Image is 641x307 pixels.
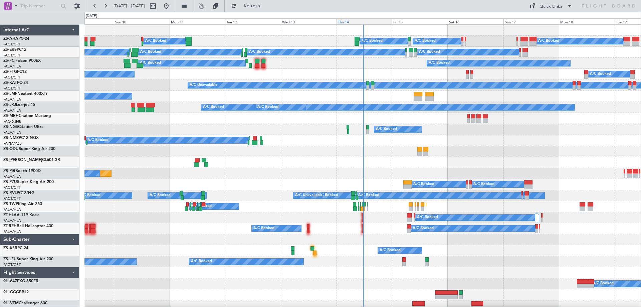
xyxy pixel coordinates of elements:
[3,180,17,184] span: ZS-PZU
[3,213,39,217] a: ZT-HLAA-119 Koala
[238,4,266,8] span: Refresh
[3,180,54,184] a: ZS-PZUSuper King Air 200
[150,190,171,200] div: A/C Booked
[253,223,274,234] div: A/C Booked
[3,158,60,162] a: ZS-[PERSON_NAME]CL601-3R
[3,92,47,96] a: ZS-LMFNextant 400XTi
[3,191,17,195] span: ZS-RVL
[140,47,161,57] div: A/C Booked
[3,114,51,118] a: ZS-MRHCitation Mustang
[3,81,28,85] a: ZS-KATPC-24
[3,59,15,63] span: ZS-FCI
[3,119,21,124] a: FAOR/JNB
[3,246,28,250] a: ZS-ASRPC-24
[429,58,450,68] div: A/C Booked
[203,102,224,112] div: A/C Booked
[3,262,21,267] a: FACT/CPT
[3,103,16,107] span: ZS-LRJ
[3,108,21,113] a: FALA/HLA
[317,190,338,200] div: A/C Booked
[3,169,41,173] a: ZS-PIRBeech 1900D
[526,1,576,11] button: Quick Links
[3,42,21,47] a: FACT/CPT
[3,279,38,283] a: 9H-647FXG-650ER
[3,301,19,305] span: 9H-VFM
[3,59,41,63] a: ZS-FCIFalcon 900EX
[358,190,379,200] div: A/C Booked
[473,179,494,189] div: A/C Booked
[3,147,55,151] a: ZS-ODUSuper King Air 200
[413,179,434,189] div: A/C Booked
[3,92,17,96] span: ZS-LMF
[413,223,434,234] div: A/C Booked
[337,18,392,24] div: Thu 14
[3,136,19,140] span: ZS-NMZ
[3,86,21,91] a: FACT/CPT
[20,1,59,11] input: Trip Number
[559,18,615,24] div: Mon 18
[376,124,397,134] div: A/C Booked
[419,47,440,57] div: A/C Booked
[190,80,217,90] div: A/C Unavailable
[79,190,100,200] div: A/C Booked
[448,18,503,24] div: Sat 16
[3,147,19,151] span: ZS-ODU
[3,290,19,294] span: 9H-GGG
[540,3,562,10] div: Quick Links
[538,36,559,46] div: A/C Booked
[3,246,17,250] span: ZS-ASR
[87,135,109,145] div: A/C Booked
[3,70,27,74] a: ZS-FTGPC12
[140,58,161,68] div: A/C Booked
[392,18,448,24] div: Fri 15
[3,279,22,283] span: 9H-647FX
[3,125,43,129] a: ZS-NGSCitation Ultra
[3,290,29,294] a: 9H-GGGBBJ2
[3,37,29,41] a: ZS-AHAPC-24
[417,212,438,222] div: A/C Booked
[114,18,170,24] div: Sun 10
[3,75,21,80] a: FACT/CPT
[228,1,268,11] button: Refresh
[3,185,21,190] a: FACT/CPT
[3,114,19,118] span: ZS-MRH
[3,207,21,212] a: FALA/HLA
[415,36,436,46] div: A/C Booked
[3,125,18,129] span: ZS-NGS
[3,224,53,228] a: ZT-REHBell Helicopter 430
[3,130,21,135] a: FALA/HLA
[3,218,21,223] a: FALA/HLA
[225,18,281,24] div: Tue 12
[3,196,21,201] a: FACT/CPT
[3,70,17,74] span: ZS-FTG
[3,229,21,234] a: FALA/HLA
[58,18,114,24] div: Sat 9
[191,257,212,267] div: A/C Booked
[3,257,17,261] span: ZS-LFU
[3,141,22,146] a: FAPM/PZB
[257,102,278,112] div: A/C Booked
[3,48,26,52] a: ZS-ERSPC12
[281,18,337,24] div: Wed 13
[114,3,145,9] span: [DATE] - [DATE]
[362,36,383,46] div: A/C Booked
[3,202,18,206] span: ZS-TWP
[3,103,35,107] a: ZS-LRJLearjet 45
[145,36,166,46] div: A/C Booked
[3,136,39,140] a: ZS-NMZPC12 NGX
[3,97,21,102] a: FALA/HLA
[3,213,17,217] span: ZT-HLA
[3,37,18,41] span: ZS-AHA
[380,246,401,256] div: A/C Booked
[3,48,17,52] span: ZS-ERS
[3,169,15,173] span: ZS-PIR
[3,174,21,179] a: FALA/HLA
[170,18,225,24] div: Mon 11
[590,69,611,79] div: A/C Booked
[3,202,42,206] a: ZS-TWPKing Air 260
[295,190,323,200] div: A/C Unavailable
[3,158,42,162] span: ZS-[PERSON_NAME]
[86,13,97,19] div: [DATE]
[3,224,17,228] span: ZT-REH
[3,257,53,261] a: ZS-LFUSuper King Air 200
